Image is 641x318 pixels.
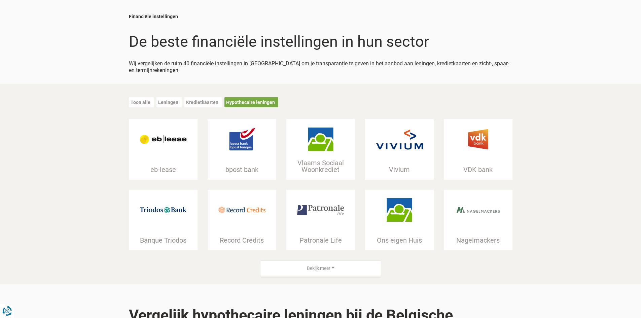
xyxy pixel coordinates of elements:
img: bpost bank [218,128,265,151]
img: Patronale Life [297,198,344,222]
h1: De beste financiële instellingen in hun sector [129,33,512,50]
img: VDK bank [455,128,502,151]
button: Bekijk meer [260,260,381,278]
div: Patronale Life [286,237,355,244]
a: eb-lease eb-lease [129,119,198,180]
a: Toon alle [131,100,150,105]
div: bpost bank [208,166,276,173]
a: bpost bank bpost bank [208,119,276,180]
img: Record Credits [218,198,265,222]
a: Nagelmackers Nagelmackers [444,190,512,250]
span: Bekijk meer [307,265,330,272]
div: Banque Triodos [129,237,198,244]
div: Nagelmackers [444,237,512,244]
a: Ons eigen Huis Ons eigen Huis [365,190,434,250]
a: Record Credits Record Credits [208,190,276,250]
a: Hypothecaire leningen [226,100,275,105]
div: eb-lease [129,166,198,173]
img: Nagelmackers [455,198,502,222]
a: Banque Triodos Banque Triodos [129,190,198,250]
div: Vlaams Sociaal Woonkrediet [286,160,355,173]
a: Vlaams Sociaal Woonkrediet Vlaams Sociaal Woonkrediet [286,119,355,180]
div: Ons eigen Huis [365,237,434,244]
img: Banque Triodos [140,198,187,222]
a: Vivium Vivium [365,119,434,180]
a: VDK bank VDK bank [444,119,512,180]
a: Leningen [158,100,178,105]
a: Patronale Life Patronale Life [286,190,355,250]
div: Wij vergelijken de ruim 40 financiële instellingen in [GEOGRAPHIC_DATA] om je transparantie te ge... [129,54,512,74]
div: VDK bank [444,166,512,173]
img: eb-lease [140,128,187,151]
img: Vivium [376,128,423,151]
div: Record Credits [208,237,276,244]
a: Kredietkaarten [186,100,218,105]
img: Ons eigen Huis [376,198,423,222]
img: Vlaams Sociaal Woonkrediet [297,128,344,151]
div: Vivium [365,166,434,173]
div: Financiële instellingen [129,13,512,20]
